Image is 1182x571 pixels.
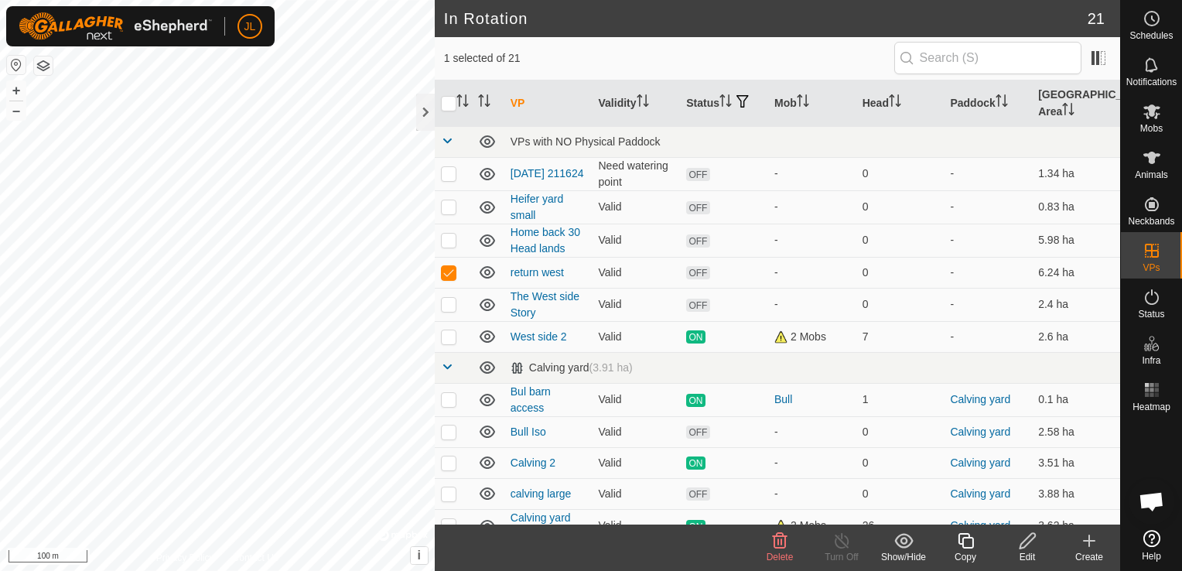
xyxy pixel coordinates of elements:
th: [GEOGRAPHIC_DATA] Area [1032,80,1120,127]
td: - [944,224,1032,257]
span: Animals [1135,170,1168,180]
p-sorticon: Activate to sort [719,97,732,109]
a: Heifer yard small [511,193,563,221]
td: Valid [593,383,681,416]
span: JL [244,19,256,35]
div: - [774,232,850,248]
td: Valid [593,288,681,321]
td: Valid [593,321,681,352]
td: 0.83 ha [1032,190,1120,224]
td: - [944,288,1032,321]
td: 3.51 ha [1032,447,1120,478]
p-sorticon: Activate to sort [1062,105,1074,118]
td: 0 [856,190,945,224]
span: ON [686,330,705,344]
div: 2 Mobs [774,518,850,534]
a: The West side Story [511,290,579,319]
td: 2.4 ha [1032,288,1120,321]
a: return west [511,266,564,279]
div: Copy [934,550,996,564]
a: Privacy Policy [156,551,214,565]
th: Head [856,80,945,127]
td: Valid [593,509,681,542]
button: Map Layers [34,56,53,75]
span: OFF [686,266,709,279]
td: 0 [856,447,945,478]
td: 0 [856,157,945,190]
span: OFF [686,426,709,439]
td: Valid [593,190,681,224]
span: 1 selected of 21 [444,50,894,67]
p-sorticon: Activate to sort [996,97,1008,109]
th: VP [504,80,593,127]
span: (3.91 ha) [589,361,633,374]
td: 6.24 ha [1032,257,1120,288]
td: - [944,157,1032,190]
td: Valid [593,416,681,447]
div: - [774,265,850,281]
span: ON [686,394,705,407]
span: Mobs [1140,124,1163,133]
div: Bull [774,391,850,408]
th: Mob [768,80,856,127]
div: - [774,296,850,313]
div: - [774,486,850,502]
a: Calving yard [950,487,1010,500]
td: 7 [856,321,945,352]
a: Contact Us [233,551,278,565]
a: calving large [511,487,572,500]
td: Valid [593,224,681,257]
div: Turn Off [811,550,873,564]
input: Search (S) [894,42,1081,74]
span: ON [686,520,705,533]
p-sorticon: Activate to sort [478,97,490,109]
td: - [944,257,1032,288]
a: Calving yard [950,393,1010,405]
td: Valid [593,257,681,288]
h2: In Rotation [444,9,1088,28]
span: 21 [1088,7,1105,30]
div: - [774,424,850,440]
td: Valid [593,478,681,509]
td: Valid [593,447,681,478]
td: 1.34 ha [1032,157,1120,190]
div: Edit [996,550,1058,564]
td: 3.88 ha [1032,478,1120,509]
td: 0 [856,478,945,509]
a: Home back 30 Head lands [511,226,580,255]
a: Calving yard large 3 [511,511,571,540]
p-sorticon: Activate to sort [637,97,649,109]
td: - [944,321,1032,352]
span: Notifications [1126,77,1177,87]
td: 26 [856,509,945,542]
a: Calving yard [950,519,1010,532]
img: Gallagher Logo [19,12,212,40]
td: 0 [856,224,945,257]
a: Calving yard [950,426,1010,438]
span: OFF [686,201,709,214]
td: 0.1 ha [1032,383,1120,416]
td: 0 [856,416,945,447]
span: Neckbands [1128,217,1174,226]
td: - [944,190,1032,224]
td: Need watering point [593,157,681,190]
a: Calving yard [950,456,1010,469]
td: 0 [856,257,945,288]
td: 5.98 ha [1032,224,1120,257]
div: - [774,199,850,215]
span: VPs [1143,263,1160,272]
button: i [411,547,428,564]
span: Help [1142,552,1161,561]
button: Reset Map [7,56,26,74]
div: VPs with NO Physical Paddock [511,135,1114,148]
td: 2.6 ha [1032,321,1120,352]
td: 2.58 ha [1032,416,1120,447]
div: Show/Hide [873,550,934,564]
p-sorticon: Activate to sort [456,97,469,109]
div: Open chat [1129,478,1175,525]
div: Calving yard [511,361,633,374]
button: + [7,81,26,100]
span: Infra [1142,356,1160,365]
span: OFF [686,234,709,248]
span: OFF [686,487,709,501]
